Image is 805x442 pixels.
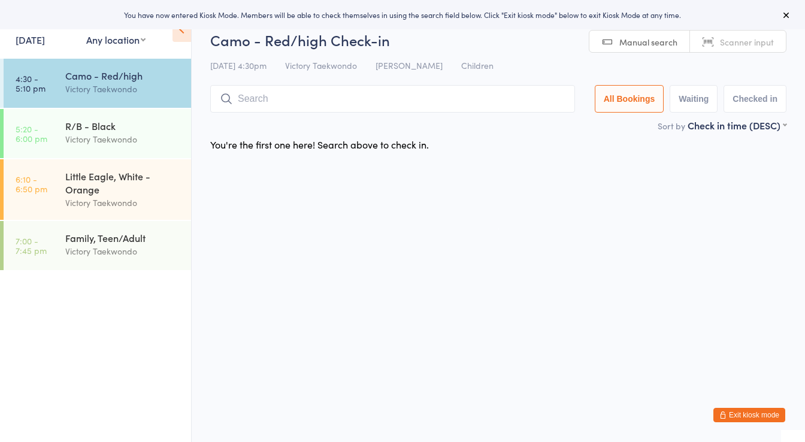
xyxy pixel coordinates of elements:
span: Victory Taekwondo [285,59,357,71]
div: You're the first one here! Search above to check in. [210,138,429,151]
div: Camo - Red/high [65,69,181,82]
input: Search [210,85,575,113]
time: 5:20 - 6:00 pm [16,124,47,143]
a: 5:20 -6:00 pmR/B - BlackVictory Taekwondo [4,109,191,158]
a: [DATE] [16,33,45,46]
span: [DATE] 4:30pm [210,59,267,71]
span: Children [461,59,494,71]
a: 6:10 -6:50 pmLittle Eagle, White - OrangeVictory Taekwondo [4,159,191,220]
div: Victory Taekwondo [65,244,181,258]
div: You have now entered Kiosk Mode. Members will be able to check themselves in using the search fie... [19,10,786,20]
div: Little Eagle, White - Orange [65,169,181,196]
button: Waiting [670,85,718,113]
span: Scanner input [720,36,774,48]
div: Victory Taekwondo [65,196,181,210]
time: 7:00 - 7:45 pm [16,236,47,255]
div: Family, Teen/Adult [65,231,181,244]
h2: Camo - Red/high Check-in [210,30,786,50]
div: R/B - Black [65,119,181,132]
button: All Bookings [595,85,664,113]
a: 7:00 -7:45 pmFamily, Teen/AdultVictory Taekwondo [4,221,191,270]
label: Sort by [658,120,685,132]
div: Victory Taekwondo [65,82,181,96]
a: 4:30 -5:10 pmCamo - Red/highVictory Taekwondo [4,59,191,108]
time: 6:10 - 6:50 pm [16,174,47,193]
div: Check in time (DESC) [688,119,786,132]
span: Manual search [619,36,677,48]
div: Any location [86,33,146,46]
span: [PERSON_NAME] [376,59,443,71]
time: 4:30 - 5:10 pm [16,74,46,93]
div: Victory Taekwondo [65,132,181,146]
button: Exit kiosk mode [713,408,785,422]
button: Checked in [724,85,786,113]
